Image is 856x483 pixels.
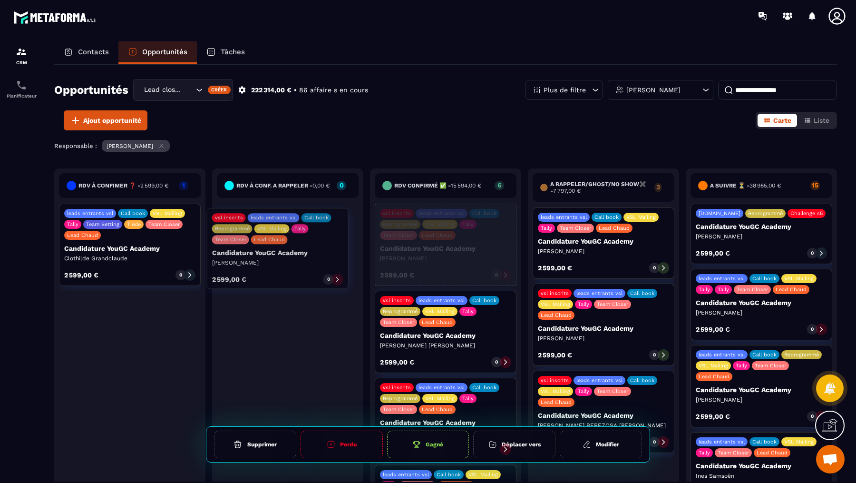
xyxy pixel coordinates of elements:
[422,319,453,325] p: Lead Chaud
[736,363,747,369] p: Tally
[422,406,453,413] p: Lead Chaud
[560,225,591,231] p: Team Closer
[127,221,141,227] p: Tiède
[752,352,777,358] p: Call book
[64,255,195,262] p: Clothilde Grandclaude
[299,86,368,95] p: 86 affaire s en cours
[148,221,180,227] p: Team Closer
[811,326,814,333] p: 0
[699,210,740,217] p: [DOMAIN_NAME]
[696,326,730,333] p: 2 599,00 €
[2,93,40,99] p: Planificateur
[426,441,443,448] h6: Gagné
[383,384,411,391] p: vsl inscrits
[737,286,768,293] p: Team Closer
[748,210,783,217] p: Reprogrammé
[784,276,814,282] p: VSL Mailing
[383,221,418,227] p: Reprogrammé
[153,210,182,217] p: VSL Mailing
[121,210,145,217] p: Call book
[654,184,662,190] p: 3
[142,85,184,95] span: Lead closing
[337,182,346,188] p: 0
[597,301,628,307] p: Team Closer
[626,87,681,93] p: [PERSON_NAME]
[67,232,98,238] p: Lead Chaud
[380,272,414,278] p: 2 599,00 €
[67,221,78,227] p: Tally
[594,214,619,220] p: Call book
[718,286,729,293] p: Tally
[749,182,781,189] span: 38 985,00 €
[16,46,27,58] img: formation
[86,221,119,227] p: Team Setting
[495,182,504,188] p: 6
[699,374,730,380] p: Lead Chaud
[811,413,814,420] p: 0
[630,290,654,296] p: Call book
[197,41,254,64] a: Tâches
[696,413,730,420] p: 2 599,00 €
[696,250,730,256] p: 2 599,00 €
[538,412,669,419] p: Candidature YouGC Academy
[541,312,572,318] p: Lead Chaud
[462,221,474,227] p: Tally
[472,297,496,304] p: Call book
[383,297,411,304] p: vsl inscrits
[544,87,586,93] p: Plus de filtre
[251,86,292,95] p: 222 314,00 €
[380,332,511,339] p: Candidature YouGC Academy
[653,265,656,271] p: 0
[755,363,786,369] p: Team Closer
[578,388,589,394] p: Tally
[776,286,807,293] p: Lead Chaud
[758,114,797,127] button: Carte
[425,395,455,402] p: VSL Mailing
[811,250,814,256] p: 0
[383,210,411,217] p: vsl inscrits
[83,116,141,125] span: Ajout opportunité
[380,255,511,262] p: [PERSON_NAME]
[383,472,429,478] p: leads entrants vsl
[247,441,277,448] h6: Supprimer
[578,301,589,307] p: Tally
[599,225,630,231] p: Lead Chaud
[418,297,465,304] p: leads entrants vsl
[541,290,569,296] p: vsl inscrits
[383,232,414,238] p: Team Closer
[710,182,781,189] h6: A SUIVRE ⏳ -
[179,272,182,278] p: 0
[576,290,623,296] p: leads entrants vsl
[784,352,819,358] p: Reprogrammé
[696,472,827,480] p: Ines Samsoën
[550,181,650,194] h6: A RAPPELER/GHOST/NO SHOW✖️ -
[472,384,496,391] p: Call book
[576,377,623,384] p: leads entrants vsl
[462,395,474,402] p: Tally
[425,221,455,227] p: VSL Mailing
[412,440,421,449] img: cup-gr.aac5f536.svg
[696,309,827,316] p: [PERSON_NAME]
[294,86,297,95] p: •
[2,60,40,65] p: CRM
[541,301,570,307] p: VSL Mailing
[495,359,498,365] p: 0
[696,396,827,404] p: [PERSON_NAME]
[118,41,197,64] a: Opportunités
[699,363,728,369] p: VSL Mailing
[380,245,511,252] p: Candidature YouGC Academy
[54,142,97,149] p: Responsable :
[816,445,845,473] div: Ouvrir le chat
[179,182,188,188] p: 1
[752,276,777,282] p: Call book
[217,227,359,234] p: Vide
[312,182,330,189] span: 0,00 €
[425,308,455,315] p: VSL Mailing
[54,80,128,99] h2: Opportunités
[699,276,745,282] p: leads entrants vsl
[208,86,231,94] div: Créer
[468,472,498,478] p: VSL Mailing
[107,143,153,149] p: [PERSON_NAME]
[696,233,827,240] p: [PERSON_NAME]
[541,388,570,394] p: VSL Mailing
